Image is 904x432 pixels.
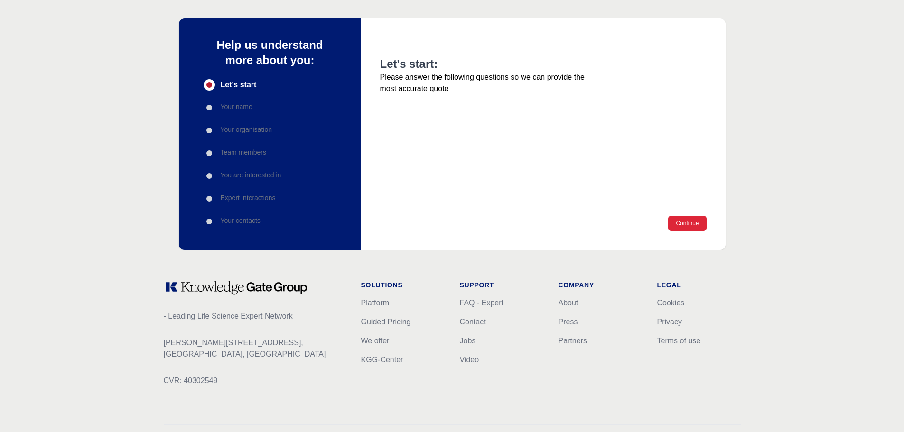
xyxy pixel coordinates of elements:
p: [PERSON_NAME][STREET_ADDRESS], [GEOGRAPHIC_DATA], [GEOGRAPHIC_DATA] [164,337,346,360]
a: About [559,299,578,307]
p: Team members [221,147,266,157]
p: Your name [221,102,252,111]
a: KGG-Center [361,356,403,364]
a: Terms of use [657,337,701,345]
a: Privacy [657,318,682,326]
a: Platform [361,299,390,307]
h1: Legal [657,280,741,290]
a: FAQ - Expert [460,299,503,307]
div: Chat-widget [857,386,904,432]
iframe: Chat Widget [857,386,904,432]
p: Your organisation [221,125,272,134]
button: Continue [668,216,706,231]
p: Your contacts [221,216,261,225]
h1: Support [460,280,543,290]
a: Jobs [460,337,476,345]
p: Expert interactions [221,193,276,202]
p: - Leading Life Science Expert Network [164,311,346,322]
a: Contact [460,318,486,326]
p: CVR: 40302549 [164,375,346,386]
h1: Solutions [361,280,445,290]
span: Let's start [221,79,257,91]
h1: Company [559,280,642,290]
p: Please answer the following questions so we can provide the most accurate quote [380,72,593,94]
h2: Let's start: [380,56,593,72]
div: Progress [204,79,336,227]
a: Cookies [657,299,685,307]
a: Partners [559,337,587,345]
a: Press [559,318,578,326]
p: You are interested in [221,170,281,180]
p: Help us understand more about you: [204,37,336,68]
a: Video [460,356,479,364]
a: Guided Pricing [361,318,411,326]
a: We offer [361,337,390,345]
